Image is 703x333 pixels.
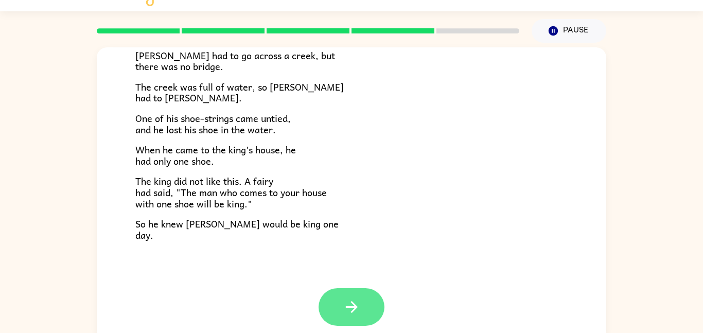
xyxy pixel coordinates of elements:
button: Pause [532,19,606,43]
span: When he came to the king's house, he had only one shoe. [135,142,296,168]
span: The king did not like this. A fairy had said, "The man who comes to your house with one shoe will... [135,173,327,211]
span: One of his shoe-strings came untied, and he lost his shoe in the water. [135,111,291,137]
span: [PERSON_NAME] had to go across a creek, but there was no bridge. [135,48,335,74]
span: So he knew [PERSON_NAME] would be king one day. [135,216,339,242]
span: The creek was full of water, so [PERSON_NAME] had to [PERSON_NAME]. [135,79,344,106]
